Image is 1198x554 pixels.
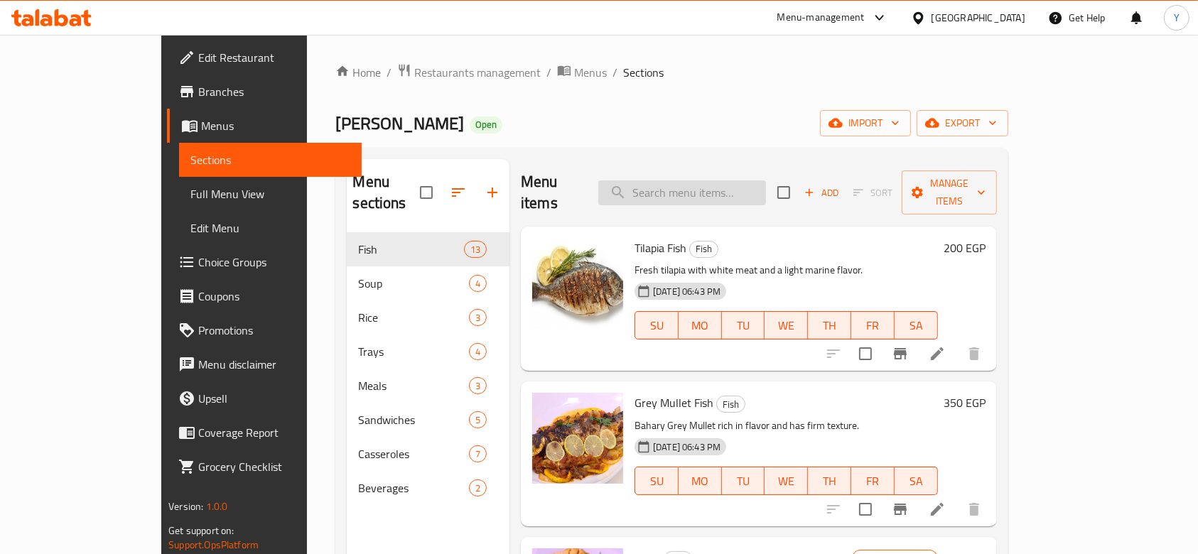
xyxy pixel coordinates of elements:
[198,424,350,441] span: Coverage Report
[347,266,509,300] div: Soup4
[765,467,808,495] button: WE
[814,315,846,336] span: TH
[167,109,362,143] a: Menus
[957,337,991,371] button: delete
[944,238,986,258] h6: 200 EGP
[851,494,880,524] span: Select to update
[895,467,938,495] button: SA
[168,536,259,554] a: Support.OpsPlatform
[857,315,889,336] span: FR
[167,381,362,415] a: Upsell
[358,445,468,462] div: Casseroles
[190,219,350,237] span: Edit Menu
[917,110,1008,136] button: export
[167,75,362,109] a: Branches
[441,175,475,210] span: Sort sections
[689,241,718,258] div: Fish
[799,182,844,204] button: Add
[831,114,900,132] span: import
[684,471,716,491] span: MO
[347,403,509,437] div: Sandwiches5
[900,315,932,336] span: SA
[179,211,362,245] a: Edit Menu
[716,396,745,413] div: Fish
[851,339,880,369] span: Select to update
[521,171,581,214] h2: Menu items
[574,64,607,81] span: Menus
[358,377,468,394] span: Meals
[411,178,441,207] span: Select all sections
[883,492,917,526] button: Branch-specific-item
[722,311,765,340] button: TU
[470,116,502,134] div: Open
[347,227,509,511] nav: Menu sections
[913,175,986,210] span: Manage items
[598,180,766,205] input: search
[770,471,802,491] span: WE
[167,245,362,279] a: Choice Groups
[358,309,468,326] div: Rice
[957,492,991,526] button: delete
[470,379,486,393] span: 3
[358,411,468,428] span: Sandwiches
[728,315,760,336] span: TU
[635,311,679,340] button: SU
[198,83,350,100] span: Branches
[883,337,917,371] button: Branch-specific-item
[465,243,486,256] span: 13
[358,343,468,360] div: Trays
[470,413,486,427] span: 5
[198,458,350,475] span: Grocery Checklist
[777,9,865,26] div: Menu-management
[167,279,362,313] a: Coupons
[358,275,468,292] span: Soup
[900,471,932,491] span: SA
[944,393,986,413] h6: 350 EGP
[475,175,509,210] button: Add section
[679,467,722,495] button: MO
[690,241,718,257] span: Fish
[728,471,760,491] span: TU
[635,237,686,259] span: Tilapia Fish
[641,471,673,491] span: SU
[470,482,486,495] span: 2
[469,479,487,496] div: items
[635,392,713,413] span: Grey Mullet Fish
[532,393,623,484] img: Grey Mullet Fish
[802,185,841,201] span: Add
[623,64,664,81] span: Sections
[179,177,362,211] a: Full Menu View
[1174,10,1180,26] span: Y
[769,178,799,207] span: Select section
[397,63,541,82] a: Restaurants management
[414,64,541,81] span: Restaurants management
[201,117,350,134] span: Menus
[469,377,487,394] div: items
[635,261,938,279] p: Fresh tilapia with white meat and a light marine flavor.
[206,497,228,516] span: 1.0.0
[647,440,726,454] span: [DATE] 06:43 PM
[347,335,509,369] div: Trays4
[464,241,487,258] div: items
[641,315,673,336] span: SU
[635,467,679,495] button: SU
[347,300,509,335] div: Rice3
[198,356,350,373] span: Menu disclaimer
[347,437,509,471] div: Casseroles7
[851,467,895,495] button: FR
[358,479,468,496] div: Beverages
[469,411,487,428] div: items
[613,64,617,81] li: /
[358,241,463,258] span: Fish
[167,450,362,484] a: Grocery Checklist
[857,471,889,491] span: FR
[470,447,486,461] span: 7
[470,311,486,325] span: 3
[470,345,486,359] span: 4
[198,390,350,407] span: Upsell
[167,313,362,347] a: Promotions
[928,114,997,132] span: export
